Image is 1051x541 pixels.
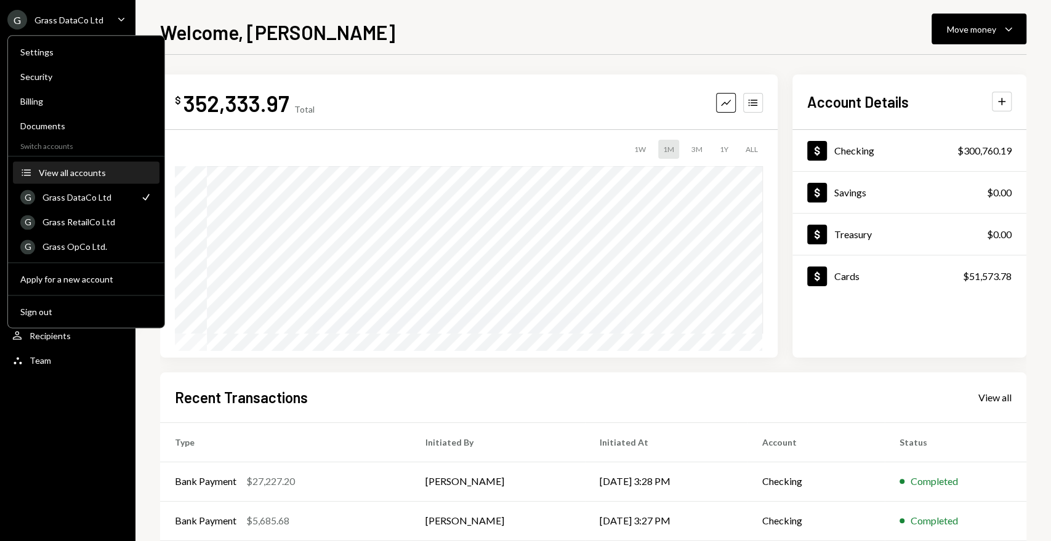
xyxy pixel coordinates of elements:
div: Bank Payment [175,474,236,489]
a: Settings [13,41,159,63]
th: Type [160,422,411,462]
button: Apply for a new account [13,268,159,291]
div: Grass RetailCo Ltd [42,217,152,227]
td: Checking [747,501,885,540]
div: G [20,239,35,254]
div: 1W [629,140,651,159]
div: Cards [834,270,860,282]
a: GGrass RetailCo Ltd [13,210,159,233]
div: Completed [911,513,958,528]
button: Move money [932,14,1026,44]
div: Bank Payment [175,513,236,528]
div: G [20,190,35,204]
div: Checking [834,145,874,156]
div: Sign out [20,307,152,317]
th: Status [885,422,1026,462]
div: $51,573.78 [963,269,1012,284]
div: View all accounts [39,167,152,178]
div: 1Y [715,140,733,159]
div: $0.00 [987,227,1012,242]
div: 1M [658,140,679,159]
div: Switch accounts [8,139,164,151]
a: Treasury$0.00 [792,214,1026,255]
div: $5,685.68 [246,513,289,528]
div: Billing [20,96,152,106]
div: ALL [741,140,763,159]
th: Initiated By [411,422,585,462]
div: Team [30,355,51,366]
div: G [7,10,27,30]
div: Move money [947,23,996,36]
a: GGrass OpCo Ltd. [13,235,159,257]
a: Billing [13,90,159,112]
div: Recipients [30,331,71,341]
button: View all accounts [13,162,159,184]
div: Grass DataCo Ltd [34,15,103,25]
td: Checking [747,462,885,501]
div: $300,760.19 [957,143,1012,158]
h1: Welcome, [PERSON_NAME] [160,20,395,44]
div: View all [978,391,1012,404]
div: Security [20,71,152,82]
td: [DATE] 3:27 PM [585,501,747,540]
div: Settings [20,47,152,57]
a: Cards$51,573.78 [792,255,1026,297]
td: [PERSON_NAME] [411,462,585,501]
th: Initiated At [585,422,747,462]
button: Sign out [13,301,159,323]
div: Total [294,104,315,114]
div: $ [175,94,181,106]
div: G [20,215,35,230]
td: [DATE] 3:28 PM [585,462,747,501]
a: Security [13,65,159,87]
div: Apply for a new account [20,274,152,284]
div: $27,227.20 [246,474,295,489]
a: Team [7,349,128,371]
div: Grass OpCo Ltd. [42,241,152,252]
td: [PERSON_NAME] [411,501,585,540]
a: Savings$0.00 [792,172,1026,213]
h2: Recent Transactions [175,387,308,407]
div: Savings [834,186,866,198]
div: Grass DataCo Ltd [42,192,132,202]
div: Documents [20,121,152,131]
a: View all [978,390,1012,404]
div: Treasury [834,228,872,240]
th: Account [747,422,885,462]
a: Checking$300,760.19 [792,130,1026,171]
div: Completed [911,474,958,489]
div: 352,333.97 [183,89,289,117]
a: Recipients [7,324,128,347]
div: 3M [687,140,707,159]
div: $0.00 [987,185,1012,200]
h2: Account Details [807,92,909,112]
a: Documents [13,114,159,137]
